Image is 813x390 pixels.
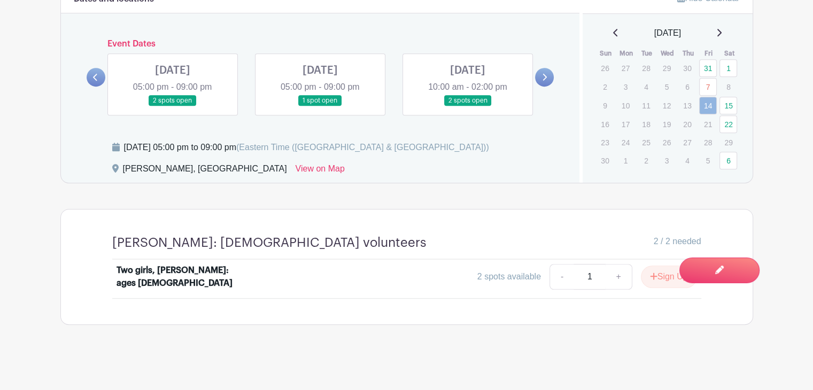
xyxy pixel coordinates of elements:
button: Sign Up [641,266,697,288]
th: Sun [595,48,616,59]
a: - [549,264,574,290]
span: 2 / 2 needed [654,235,701,248]
p: 6 [678,79,696,95]
p: 17 [617,116,634,132]
p: 26 [658,134,676,151]
span: [DATE] [654,27,681,40]
p: 28 [699,134,717,151]
a: 14 [699,97,717,114]
p: 5 [658,79,676,95]
h6: Event Dates [105,39,536,49]
a: 1 [719,59,737,77]
p: 11 [637,97,655,114]
th: Tue [637,48,657,59]
a: + [605,264,632,290]
p: 23 [596,134,614,151]
p: 30 [596,152,614,169]
p: 20 [678,116,696,132]
p: 2 [637,152,655,169]
p: 4 [637,79,655,95]
p: 8 [719,79,737,95]
th: Mon [616,48,637,59]
th: Sat [719,48,740,59]
th: Thu [678,48,699,59]
a: 6 [719,152,737,169]
a: 31 [699,59,717,77]
p: 26 [596,60,614,76]
div: [PERSON_NAME], [GEOGRAPHIC_DATA] [123,162,287,180]
p: 3 [658,152,676,169]
a: 15 [719,97,737,114]
span: (Eastern Time ([GEOGRAPHIC_DATA] & [GEOGRAPHIC_DATA])) [236,143,489,152]
p: 29 [658,60,676,76]
p: 24 [617,134,634,151]
p: 10 [617,97,634,114]
p: 12 [658,97,676,114]
p: 27 [617,60,634,76]
p: 13 [678,97,696,114]
p: 18 [637,116,655,132]
th: Wed [657,48,678,59]
p: 27 [678,134,696,151]
div: [DATE] 05:00 pm to 09:00 pm [124,141,489,154]
p: 1 [617,152,634,169]
p: 16 [596,116,614,132]
div: Two girls, [PERSON_NAME]: ages [DEMOGRAPHIC_DATA] [117,264,249,290]
div: 2 spots available [477,270,541,283]
a: 7 [699,78,717,96]
p: 28 [637,60,655,76]
p: 29 [719,134,737,151]
h4: [PERSON_NAME]: [DEMOGRAPHIC_DATA] volunteers [112,235,427,251]
a: View on Map [296,162,345,180]
p: 3 [617,79,634,95]
th: Fri [699,48,719,59]
p: 5 [699,152,717,169]
p: 30 [678,60,696,76]
p: 25 [637,134,655,151]
a: 22 [719,115,737,133]
p: 2 [596,79,614,95]
p: 21 [699,116,717,132]
p: 9 [596,97,614,114]
p: 4 [678,152,696,169]
p: 19 [658,116,676,132]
